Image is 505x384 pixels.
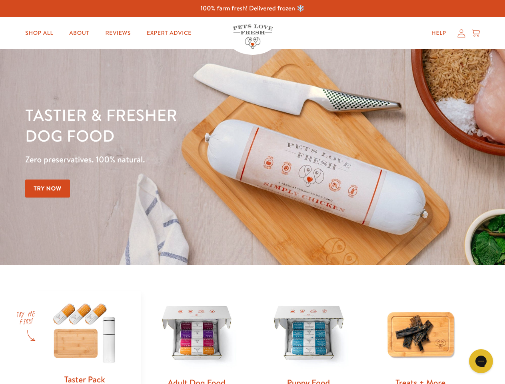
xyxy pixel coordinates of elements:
[19,25,60,41] a: Shop All
[25,104,328,146] h1: Tastier & fresher dog food
[465,346,497,376] iframe: Gorgias live chat messenger
[25,152,328,167] p: Zero preservatives. 100% natural.
[99,25,137,41] a: Reviews
[233,24,273,49] img: Pets Love Fresh
[425,25,453,41] a: Help
[25,180,70,198] a: Try Now
[63,25,96,41] a: About
[140,25,198,41] a: Expert Advice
